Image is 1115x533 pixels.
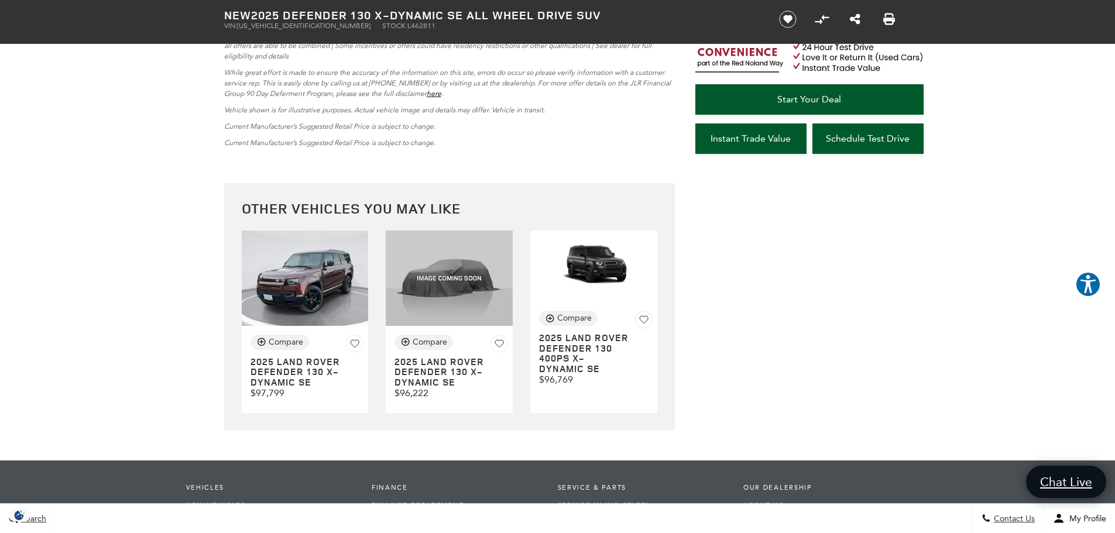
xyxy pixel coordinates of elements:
[1034,474,1098,490] span: Chat Live
[269,337,303,348] div: Compare
[826,133,910,144] span: Schedule Test Drive
[711,133,791,144] span: Instant Trade Value
[635,311,653,331] button: Save Vehicle
[251,335,309,350] button: Compare Vehicle
[539,333,653,385] a: 2025 LAND ROVER Defender 130 400PS X-Dynamic SE $96,769
[224,67,675,99] p: While great effort is made to ensure the accuracy of the information on this site, errors do occu...
[6,509,33,521] img: Opt-Out Icon
[394,335,453,350] button: Compare Vehicle
[242,201,657,216] h2: Other Vehicles You May Like
[1075,271,1101,300] aside: Accessibility Help Desk
[251,387,364,398] p: $97,799
[407,22,435,30] span: L462811
[346,335,363,355] button: Save Vehicle
[695,123,807,154] a: Instant Trade Value
[539,333,630,374] h3: 2025 LAND ROVER Defender 130 400PS X-Dynamic SE
[1026,466,1106,498] a: Chat Live
[394,357,485,388] h3: 2025 LAND ROVER Defender 130 X-Dynamic SE
[1075,271,1101,297] button: Explore your accessibility options
[427,90,441,98] a: here
[695,84,924,115] a: Start Your Deal
[224,137,675,148] p: Current Manufacturer’s Suggested Retail Price is subject to change.
[224,121,675,132] p: Current Manufacturer’s Suggested Retail Price is subject to change.
[743,484,912,492] span: Our Dealership
[186,498,355,513] a: New Vehicles
[6,509,33,521] section: Click to Open Cookie Consent Modal
[372,498,540,513] a: Finance Department
[557,313,592,324] div: Compare
[558,484,726,492] span: Service & Parts
[224,22,237,30] span: VIN:
[237,22,370,30] span: [US_VEHICLE_IDENTIFICATION_NUMBER]
[1044,504,1115,533] button: Open user profile menu
[1065,514,1106,524] span: My Profile
[382,22,407,30] span: Stock:
[413,337,447,348] div: Compare
[251,357,364,399] a: 2025 LAND ROVER Defender 130 X-Dynamic SE $97,799
[775,10,801,29] button: Save vehicle
[224,30,675,61] p: Dealer Handling included in all sale pricing | Tax, Title, and Tags NOT included in vehicle price...
[539,311,598,326] button: Compare Vehicle
[813,11,831,28] button: Compare Vehicle
[558,498,726,530] a: Service in [US_STATE][GEOGRAPHIC_DATA], [GEOGRAPHIC_DATA]
[695,160,924,344] iframe: YouTube video player
[224,9,760,22] h1: 2025 Defender 130 X-Dynamic SE All Wheel Drive SUV
[777,94,841,105] span: Start Your Deal
[242,231,369,326] img: 2025 LAND ROVER Defender 130 X-Dynamic SE
[850,12,860,26] a: Share this New 2025 Defender 130 X-Dynamic SE All Wheel Drive SUV
[743,498,912,513] a: About Us
[530,231,657,302] img: 2025 LAND ROVER Defender 130 400PS X-Dynamic SE
[490,335,508,355] button: Save Vehicle
[991,514,1035,524] span: Contact Us
[394,387,508,398] p: $96,222
[883,12,895,26] a: Print this New 2025 Defender 130 X-Dynamic SE All Wheel Drive SUV
[224,7,251,23] strong: New
[251,357,341,388] h3: 2025 LAND ROVER Defender 130 X-Dynamic SE
[812,123,924,154] a: Schedule Test Drive
[224,105,675,115] p: Vehicle shown is for illustrative purposes. Actual vehicle image and details may differ. Vehicle ...
[186,484,355,492] span: Vehicles
[386,231,513,326] img: 2025 LAND ROVER Defender 130 X-Dynamic SE
[539,374,653,385] p: $96,769
[372,484,540,492] span: Finance
[394,357,508,399] a: 2025 LAND ROVER Defender 130 X-Dynamic SE $96,222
